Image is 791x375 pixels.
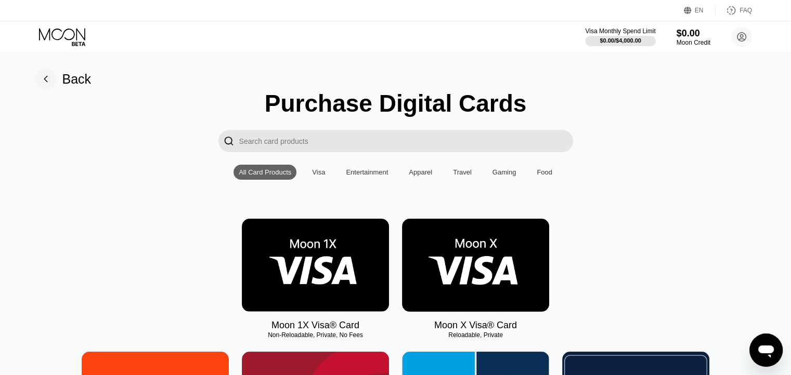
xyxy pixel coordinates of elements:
[749,333,783,367] iframe: Button to launch messaging window
[716,5,752,16] div: FAQ
[537,168,552,176] div: Food
[312,168,325,176] div: Visa
[404,165,437,180] div: Apparel
[740,7,752,14] div: FAQ
[239,168,291,176] div: All Card Products
[35,69,92,89] div: Back
[600,37,641,44] div: $0.00 / $4,000.00
[695,7,704,14] div: EN
[677,39,710,46] div: Moon Credit
[434,320,517,331] div: Moon X Visa® Card
[684,5,716,16] div: EN
[402,331,549,339] div: Reloadable, Private
[448,165,477,180] div: Travel
[242,331,389,339] div: Non-Reloadable, Private, No Fees
[492,168,516,176] div: Gaming
[585,28,655,35] div: Visa Monthly Spend Limit
[218,130,239,152] div: 
[677,28,710,39] div: $0.00
[239,130,573,152] input: Search card products
[271,320,359,331] div: Moon 1X Visa® Card
[224,135,234,147] div: 
[487,165,522,180] div: Gaming
[677,28,710,46] div: $0.00Moon Credit
[346,168,388,176] div: Entertainment
[265,89,527,117] div: Purchase Digital Cards
[341,165,393,180] div: Entertainment
[409,168,432,176] div: Apparel
[234,165,296,180] div: All Card Products
[453,168,472,176] div: Travel
[531,165,557,180] div: Food
[62,72,92,87] div: Back
[585,28,655,46] div: Visa Monthly Spend Limit$0.00/$4,000.00
[307,165,330,180] div: Visa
